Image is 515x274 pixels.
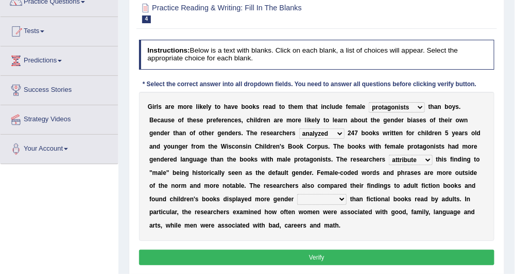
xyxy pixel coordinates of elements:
[351,117,354,124] b: a
[348,103,352,110] b: e
[391,117,394,124] b: n
[193,130,195,137] b: f
[445,103,449,110] b: b
[456,117,459,124] b: o
[157,103,158,110] b: l
[204,130,208,137] b: h
[373,130,376,137] b: k
[428,130,432,137] b: d
[401,143,404,150] b: e
[221,143,227,150] b: W
[255,117,257,124] b: l
[248,143,251,150] b: n
[376,130,380,137] b: s
[182,130,186,137] b: n
[281,103,285,110] b: o
[465,130,468,137] b: s
[171,117,175,124] b: e
[164,130,168,137] b: e
[178,103,183,110] b: m
[157,130,160,137] b: n
[153,130,157,137] b: e
[290,130,293,137] b: r
[182,143,186,150] b: e
[369,130,372,137] b: o
[1,46,118,72] a: Predictions
[256,103,260,110] b: s
[296,117,298,124] b: r
[288,143,293,150] b: B
[215,103,217,110] b: t
[187,117,190,124] b: t
[221,117,224,124] b: r
[312,117,315,124] b: e
[160,130,164,137] b: d
[224,103,228,110] b: h
[238,130,242,137] b: s
[323,117,325,124] b: t
[292,117,296,124] b: o
[139,40,495,69] h4: Below is a text with blanks. Click on each blank, a list of choices will appear. Select the appro...
[293,143,296,150] b: o
[224,117,228,124] b: e
[420,117,423,124] b: e
[357,103,360,110] b: a
[315,117,317,124] b: l
[212,130,214,137] b: r
[346,103,348,110] b: f
[321,143,325,150] b: u
[190,103,193,110] b: e
[280,143,281,150] b: '
[193,117,197,124] b: e
[231,117,235,124] b: c
[255,143,260,150] b: C
[208,103,212,110] b: y
[430,117,434,124] b: o
[423,117,426,124] b: s
[1,76,118,102] a: Success Stories
[475,130,477,137] b: l
[218,117,222,124] b: e
[267,117,270,124] b: n
[167,143,171,150] b: o
[267,143,270,150] b: d
[269,103,272,110] b: a
[321,103,323,110] b: i
[242,130,243,137] b: .
[339,103,343,110] b: e
[441,117,445,124] b: h
[411,117,413,124] b: i
[277,130,280,137] b: r
[328,143,330,150] b: .
[455,130,459,137] b: e
[158,103,162,110] b: s
[317,117,320,124] b: y
[464,117,468,124] b: n
[253,103,256,110] b: k
[164,143,167,150] b: y
[139,250,495,265] button: Verify
[228,103,231,110] b: a
[265,103,269,110] b: e
[325,117,329,124] b: o
[260,143,263,150] b: h
[235,143,239,150] b: o
[250,117,253,124] b: h
[316,103,318,110] b: t
[305,117,306,124] b: l
[308,103,312,110] b: h
[254,117,255,124] b: i
[213,117,216,124] b: e
[459,103,460,110] b: .
[263,117,267,124] b: e
[214,143,218,150] b: e
[413,117,417,124] b: a
[375,143,377,150] b: t
[265,143,266,150] b: l
[242,103,245,110] b: b
[351,143,355,150] b: o
[273,130,277,137] b: a
[363,143,366,150] b: s
[193,143,196,150] b: r
[337,143,341,150] b: h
